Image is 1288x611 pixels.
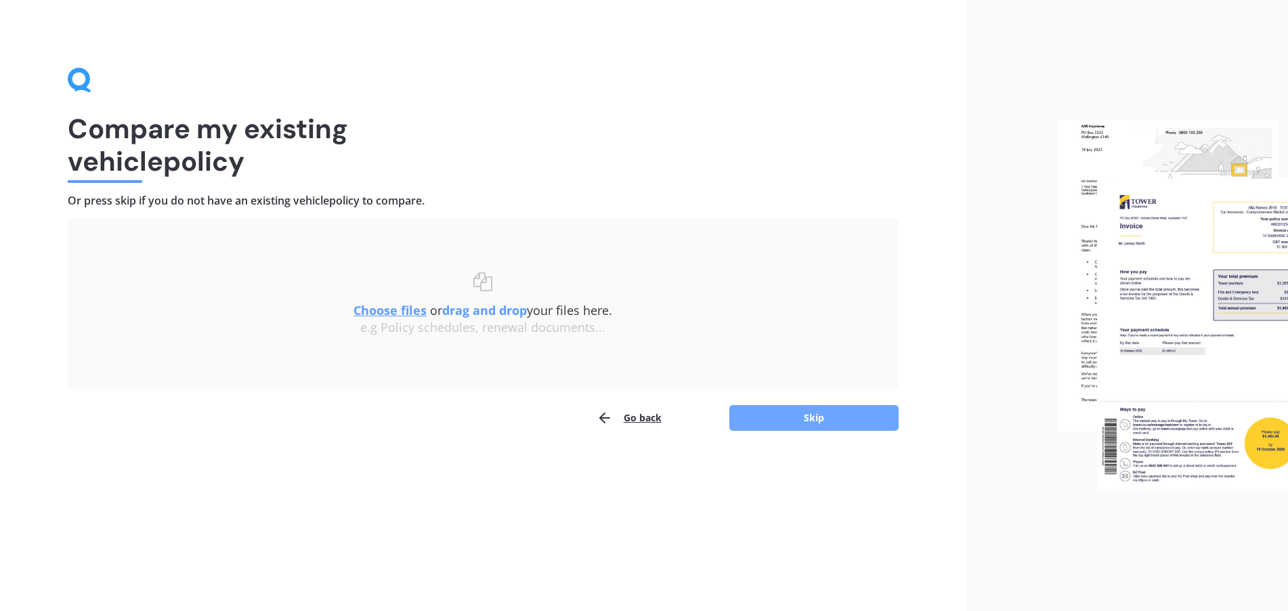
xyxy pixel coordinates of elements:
[353,302,427,318] u: Choose files
[1057,119,1288,492] img: files.webp
[729,405,899,431] button: Skip
[353,302,612,318] span: or your files here.
[68,112,899,177] h1: Compare my existing vehicle policy
[68,194,899,208] h4: Or press skip if you do not have an existing vehicle policy to compare.
[95,320,872,335] div: e.g Policy schedules, renewal documents...
[597,404,662,431] button: Go back
[442,302,527,318] b: drag and drop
